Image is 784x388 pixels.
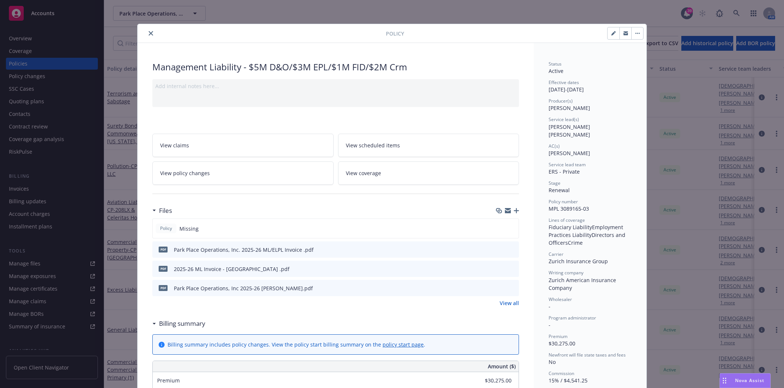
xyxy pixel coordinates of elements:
a: View all [500,299,519,307]
button: preview file [509,246,516,254]
div: [DATE] - [DATE] [549,79,632,93]
span: [PERSON_NAME] [549,104,590,111]
span: Zurich Insurance Group [549,258,608,265]
a: View claims [152,134,334,157]
span: Crime [568,239,583,246]
div: Park Place Operations, Inc 2025-26 [PERSON_NAME].pdf [174,284,313,292]
span: Renewal [549,187,570,194]
a: policy start page [383,341,424,348]
span: ERS - Private [549,168,580,175]
span: Fiduciary Liability [549,224,592,231]
span: MPL 3089165-03 [549,205,589,212]
span: - [549,321,550,328]
span: Commission [549,370,574,377]
span: pdf [159,247,168,252]
a: View scheduled items [338,134,519,157]
span: Zurich American Insurance Company [549,277,618,291]
span: Carrier [549,251,563,257]
span: Policy [386,30,404,37]
div: Billing summary includes policy changes. View the policy start billing summary on the . [168,341,425,348]
div: Management Liability - $5M D&O/$3M EPL/$1M FID/$2M Crm [152,61,519,73]
span: pdf [159,285,168,291]
div: Add internal notes here... [155,82,516,90]
button: download file [497,265,503,273]
a: View coverage [338,161,519,185]
span: Directors and Officers [549,231,627,246]
span: Service lead(s) [549,116,579,123]
span: pdf [159,266,168,271]
div: Billing summary [152,319,205,328]
span: Policy number [549,198,578,205]
span: Lines of coverage [549,217,585,223]
span: View coverage [346,169,381,177]
button: download file [497,246,503,254]
span: View claims [160,141,189,149]
span: - [549,303,550,310]
span: $30,275.00 [549,340,575,347]
h3: Billing summary [159,319,205,328]
span: Effective dates [549,79,579,86]
span: [PERSON_NAME] [549,150,590,157]
button: preview file [509,284,516,292]
span: Active [549,67,563,74]
a: View policy changes [152,161,334,185]
span: [PERSON_NAME] [PERSON_NAME] [549,123,592,138]
button: download file [497,284,503,292]
span: Producer(s) [549,98,573,104]
div: Drag to move [720,374,729,388]
button: preview file [509,265,516,273]
span: Newfront will file state taxes and fees [549,352,626,358]
span: Policy [159,225,173,232]
div: 2025-26 ML Invoice - [GEOGRAPHIC_DATA] .pdf [174,265,290,273]
span: Writing company [549,270,583,276]
span: Stage [549,180,560,186]
span: Status [549,61,562,67]
span: Nova Assist [735,377,764,384]
div: Files [152,206,172,215]
button: close [146,29,155,38]
input: 0.00 [468,375,516,386]
span: Amount ($) [488,362,516,370]
div: Park Place Operations, Inc. 2025-26 ML/ELPL Invoice .pdf [174,246,314,254]
h3: Files [159,206,172,215]
span: No [549,358,556,365]
span: Employment Practices Liability [549,224,625,238]
span: View scheduled items [346,141,400,149]
span: Premium [157,377,180,384]
button: Nova Assist [720,373,771,388]
span: Premium [549,333,568,339]
span: AC(s) [549,143,560,149]
span: Wholesaler [549,296,572,302]
span: 15% / $4,541.25 [549,377,588,384]
span: Service lead team [549,161,586,168]
span: View policy changes [160,169,210,177]
span: Missing [179,225,199,233]
span: Program administrator [549,315,596,321]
